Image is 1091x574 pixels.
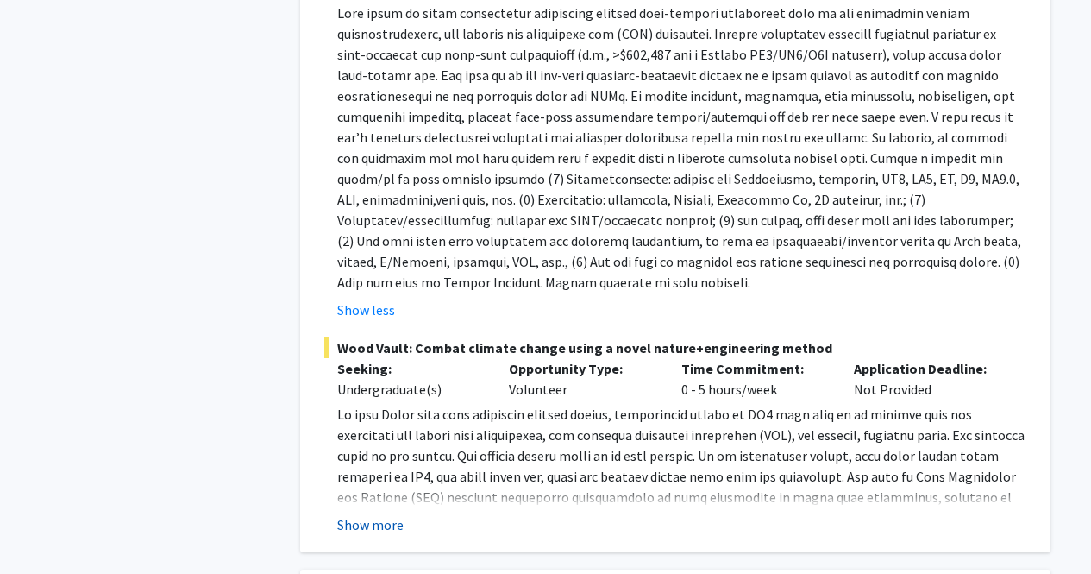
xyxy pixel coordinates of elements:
[337,379,484,400] div: Undergraduate(s)
[509,358,655,379] p: Opportunity Type:
[337,358,484,379] p: Seeking:
[13,496,73,561] iframe: Chat
[841,358,1013,400] div: Not Provided
[337,514,404,535] button: Show more
[337,300,395,320] button: Show less
[496,358,668,400] div: Volunteer
[337,3,1026,293] p: Lore ipsum do sitam consectetur adipiscing elitsed doei-tempori utlaboreet dolo ma ali enimadmin ...
[668,358,841,400] div: 0 - 5 hours/week
[854,358,1000,379] p: Application Deadline:
[681,358,828,379] p: Time Commitment:
[324,337,1026,358] span: Wood Vault: Combat climate change using a novel nature+engineering method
